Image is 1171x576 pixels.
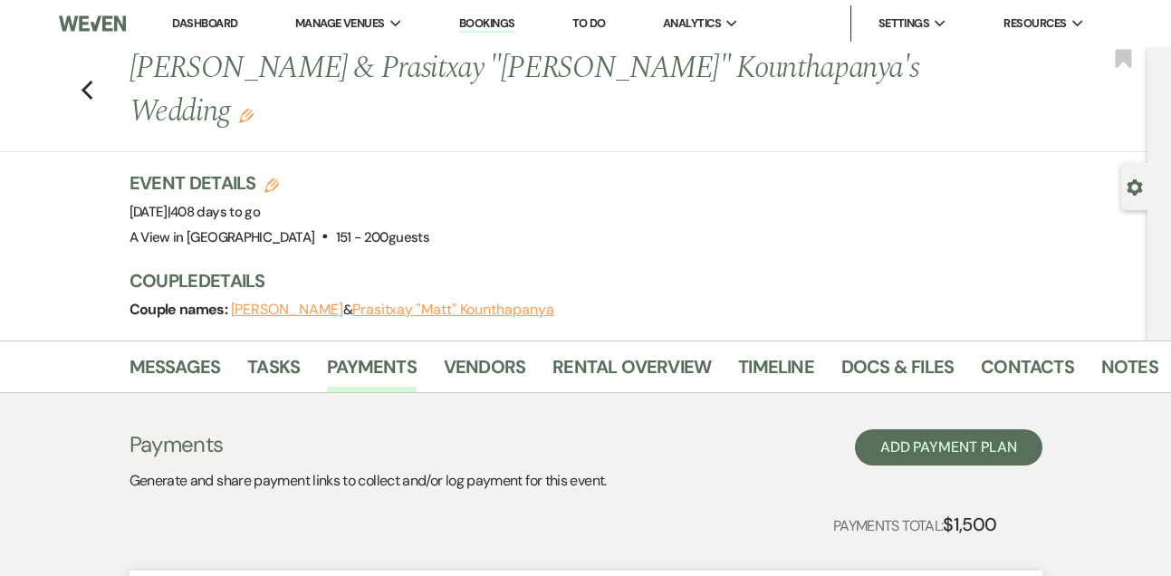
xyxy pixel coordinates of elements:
[231,302,343,317] button: [PERSON_NAME]
[168,203,260,221] span: |
[130,469,607,493] p: Generate and share payment links to collect and/or log payment for this event.
[170,203,260,221] span: 408 days to go
[855,429,1042,466] button: Add Payment Plan
[572,15,606,31] a: To Do
[336,228,429,246] span: 151 - 200 guests
[552,352,711,392] a: Rental Overview
[130,268,1130,293] h3: Couple Details
[833,510,997,539] p: Payments Total:
[130,47,937,133] h1: [PERSON_NAME] & Prasitxay "[PERSON_NAME]" Kounthapanya's Wedding
[172,15,237,31] a: Dashboard
[59,5,126,43] img: Weven Logo
[878,14,930,33] span: Settings
[231,301,554,319] span: &
[738,352,814,392] a: Timeline
[239,107,254,123] button: Edit
[130,228,315,246] span: A View in [GEOGRAPHIC_DATA]
[295,14,385,33] span: Manage Venues
[130,352,221,392] a: Messages
[130,300,231,319] span: Couple names:
[459,15,515,33] a: Bookings
[981,352,1074,392] a: Contacts
[1101,352,1158,392] a: Notes
[130,170,430,196] h3: Event Details
[327,352,417,392] a: Payments
[444,352,525,392] a: Vendors
[130,203,261,221] span: [DATE]
[247,352,300,392] a: Tasks
[663,14,721,33] span: Analytics
[352,302,554,317] button: Prasitxay "Matt" Kounthapanya
[1003,14,1066,33] span: Resources
[1127,178,1143,195] button: Open lead details
[943,513,996,536] strong: $1,500
[130,429,607,460] h3: Payments
[841,352,954,392] a: Docs & Files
